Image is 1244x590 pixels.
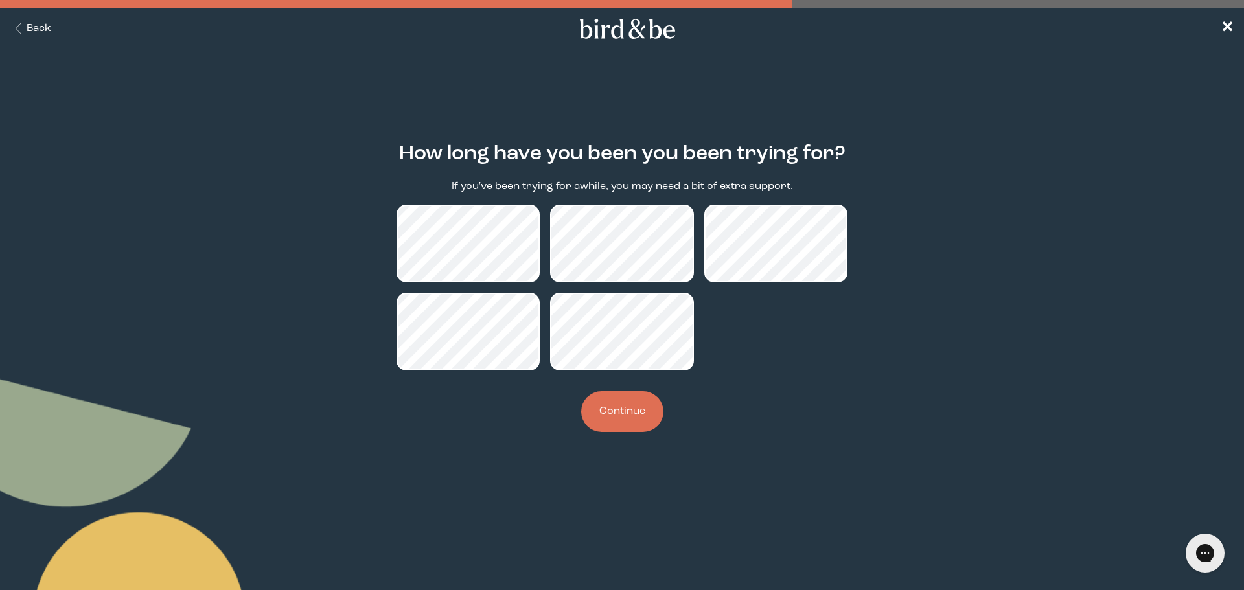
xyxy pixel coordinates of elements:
[1221,17,1234,40] a: ✕
[1179,529,1231,577] iframe: Gorgias live chat messenger
[1221,21,1234,36] span: ✕
[581,391,663,432] button: Continue
[10,21,51,36] button: Back Button
[452,179,793,194] p: If you've been trying for awhile, you may need a bit of extra support.
[399,139,846,169] h2: How long have you been you been trying for?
